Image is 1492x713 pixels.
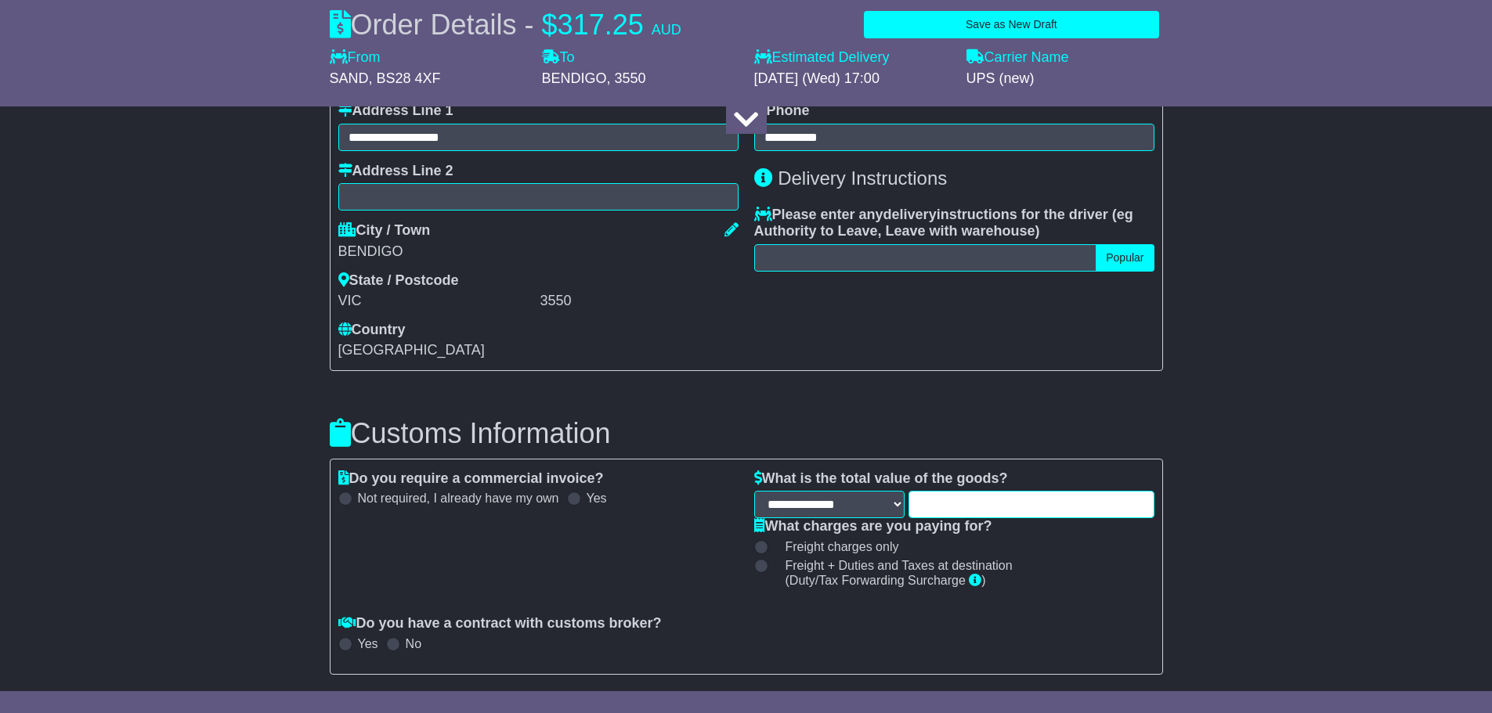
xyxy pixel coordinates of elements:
label: What charges are you paying for? [754,518,992,535]
label: No [406,636,421,651]
span: Delivery Instructions [778,167,947,189]
label: Country [338,322,406,339]
label: What is the total value of the goods? [754,470,1008,488]
label: City / Town [338,222,431,239]
label: Carrier Name [966,49,1069,67]
label: Address Line 1 [338,103,453,120]
span: BENDIGO [542,70,607,86]
label: Yes [358,636,378,651]
span: AUD [652,22,681,38]
span: (Duty/Tax Forwarding Surcharge ) [786,573,986,588]
label: Freight charges only [766,539,899,554]
div: VIC [338,293,536,310]
label: Yes [587,491,607,506]
label: Do you have a contract with customs broker? [338,615,662,632]
div: BENDIGO [338,243,739,261]
span: , BS28 4XF [369,70,441,86]
span: , 3550 [607,70,646,86]
div: UPS (new) [966,70,1163,88]
label: To [542,49,575,67]
div: [DATE] (Wed) 17:00 [754,70,951,88]
div: 3550 [540,293,739,310]
h3: Customs Information [330,418,1163,449]
span: eg Authority to Leave, Leave with warehouse [754,207,1133,239]
span: 317.25 [558,9,644,41]
span: delivery [883,207,937,222]
label: Estimated Delivery [754,49,951,67]
div: Order Details - [330,8,681,41]
span: Freight + Duties and Taxes at destination [786,558,1013,573]
span: SAND [330,70,369,86]
label: Not required, I already have my own [358,491,559,506]
label: State / Postcode [338,272,459,290]
label: Do you require a commercial invoice? [338,470,604,488]
label: From [330,49,381,67]
label: Please enter any instructions for the driver ( ) [754,207,1154,240]
label: Address Line 2 [338,163,453,180]
span: $ [542,9,558,41]
button: Save as New Draft [864,11,1158,38]
span: [GEOGRAPHIC_DATA] [338,342,485,358]
button: Popular [1096,244,1154,272]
